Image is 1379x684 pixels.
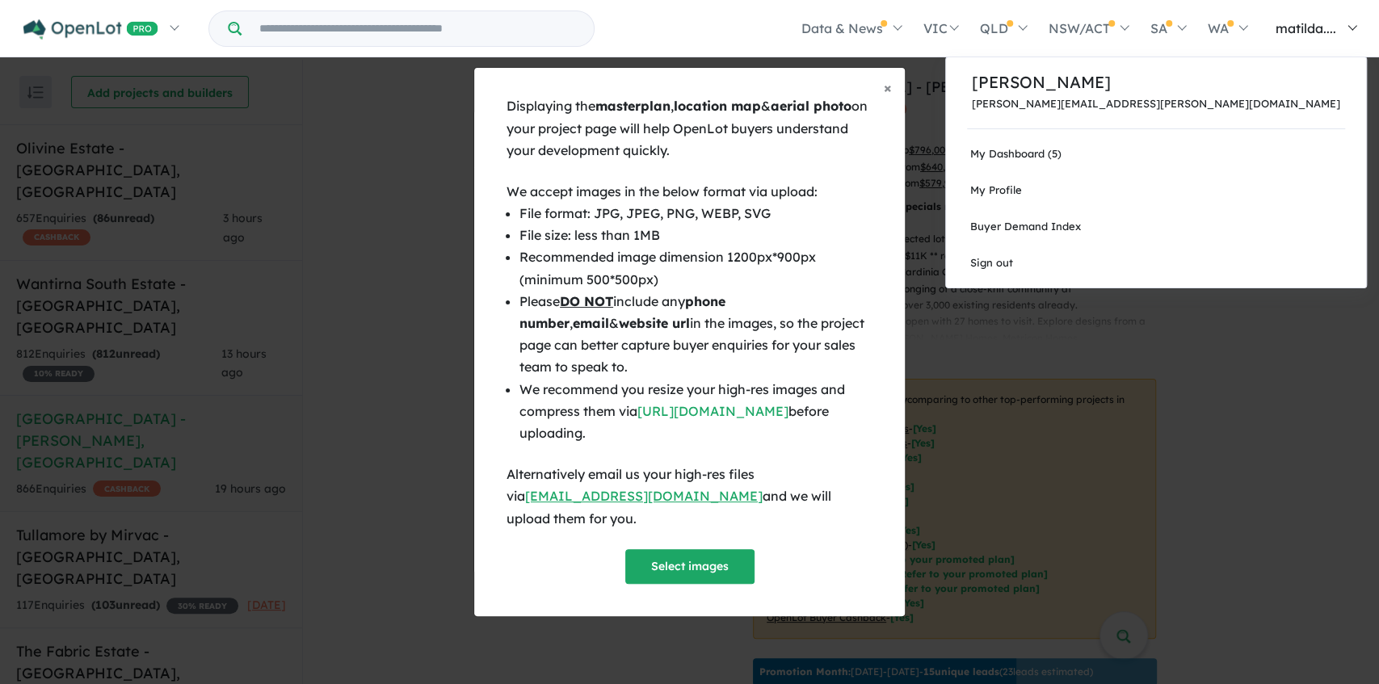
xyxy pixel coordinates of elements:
b: website url [619,315,690,331]
span: × [884,78,892,97]
b: email [573,315,609,331]
b: masterplan [595,98,671,114]
a: [URL][DOMAIN_NAME] [637,403,788,419]
li: We recommend you resize your high-res images and compress them via before uploading. [519,379,872,445]
li: File format: JPG, JPEG, PNG, WEBP, SVG [519,203,872,225]
input: Try estate name, suburb, builder or developer [245,11,591,46]
a: [EMAIL_ADDRESS][DOMAIN_NAME] [525,488,763,504]
button: Select images [625,549,755,584]
a: My Dashboard (5) [946,136,1366,172]
div: Displaying the , & on your project page will help OpenLot buyers understand your development quic... [507,95,872,162]
li: File size: less than 1MB [519,225,872,246]
img: Openlot PRO Logo White [23,19,158,40]
li: Recommended image dimension 1200px*900px (minimum 500*500px) [519,246,872,290]
span: My Profile [970,183,1022,196]
b: aerial photo [771,98,851,114]
div: We accept images in the below format via upload: [507,181,872,203]
li: Please include any , & in the images, so the project page can better capture buyer enquiries for ... [519,291,872,379]
u: DO NOT [560,293,613,309]
p: [PERSON_NAME] [972,70,1340,94]
span: matilda.... [1276,20,1336,36]
p: [PERSON_NAME][EMAIL_ADDRESS][PERSON_NAME][DOMAIN_NAME] [972,98,1340,110]
a: Buyer Demand Index [946,208,1366,245]
b: location map [674,98,761,114]
div: Alternatively email us your high-res files via and we will upload them for you. [507,464,872,530]
a: Sign out [946,245,1366,281]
